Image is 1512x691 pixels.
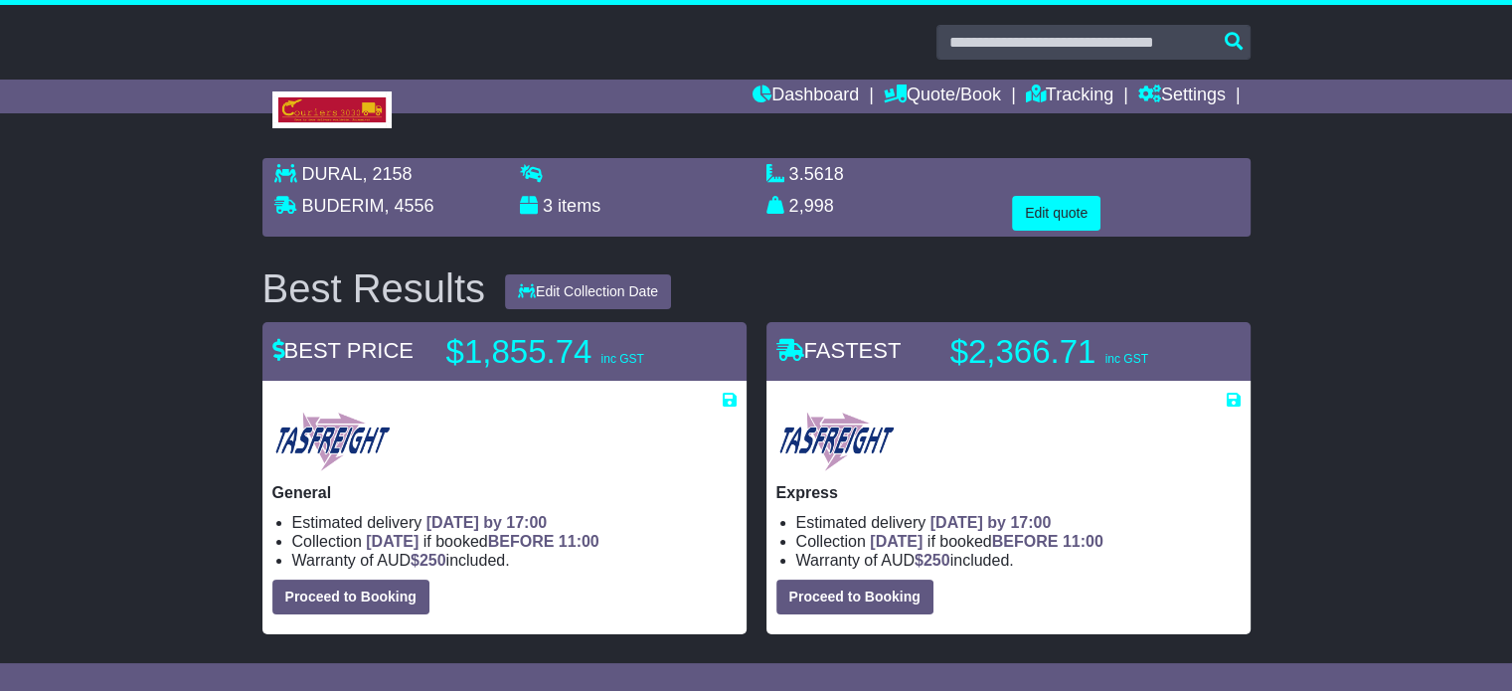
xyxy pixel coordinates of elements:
[426,514,548,531] span: [DATE] by 17:00
[292,513,737,532] li: Estimated delivery
[776,483,1241,502] p: Express
[272,580,429,614] button: Proceed to Booking
[870,533,1102,550] span: if booked
[776,410,897,473] img: Tasfreight: Express
[1026,80,1113,113] a: Tracking
[385,196,434,216] span: , 4556
[600,352,643,366] span: inc GST
[796,532,1241,551] li: Collection
[292,532,737,551] li: Collection
[992,533,1059,550] span: BEFORE
[272,483,737,502] p: General
[789,196,834,216] span: 2,998
[1138,80,1226,113] a: Settings
[789,164,844,184] span: 3.5618
[366,533,419,550] span: [DATE]
[292,551,737,570] li: Warranty of AUD included.
[884,80,1001,113] a: Quote/Book
[366,533,598,550] span: if booked
[446,332,695,372] p: $1,855.74
[870,533,923,550] span: [DATE]
[411,552,446,569] span: $
[302,196,385,216] span: BUDERIM
[796,513,1241,532] li: Estimated delivery
[363,164,413,184] span: , 2158
[930,514,1052,531] span: [DATE] by 17:00
[924,552,950,569] span: 250
[776,338,902,363] span: FASTEST
[753,80,859,113] a: Dashboard
[543,196,553,216] span: 3
[272,410,393,473] img: Tasfreight: General
[950,332,1199,372] p: $2,366.71
[272,338,414,363] span: BEST PRICE
[1063,533,1103,550] span: 11:00
[776,580,933,614] button: Proceed to Booking
[488,533,555,550] span: BEFORE
[302,164,363,184] span: DURAL
[915,552,950,569] span: $
[252,266,496,310] div: Best Results
[559,533,599,550] span: 11:00
[1012,196,1100,231] button: Edit quote
[1104,352,1147,366] span: inc GST
[796,551,1241,570] li: Warranty of AUD included.
[505,274,671,309] button: Edit Collection Date
[558,196,600,216] span: items
[420,552,446,569] span: 250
